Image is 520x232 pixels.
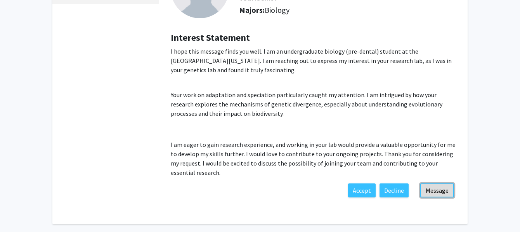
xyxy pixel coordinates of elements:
button: Accept [348,183,376,197]
b: Interest Statement [171,31,250,44]
p: I hope this message finds you well. I am an undergraduate biology (pre-dental) student at the [GE... [171,47,456,75]
button: Decline [380,183,409,197]
span: Biology [265,5,289,15]
p: I am eager to gain research experience, and working in your lab would provide a valuable opportun... [171,140,456,177]
p: Your work on adaptation and speciation particularly caught my attention. I am intrigued by how yo... [171,90,456,118]
b: Majors: [239,5,265,15]
button: Message [420,183,454,197]
iframe: Chat [6,197,33,226]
